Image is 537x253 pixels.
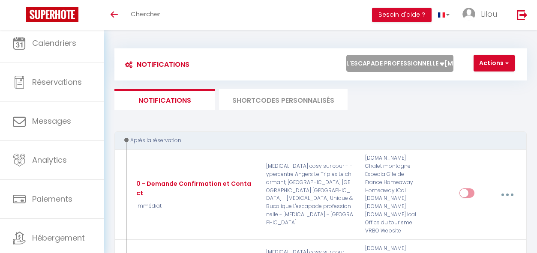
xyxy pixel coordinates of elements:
[32,116,71,126] span: Messages
[114,89,215,110] li: Notifications
[372,8,432,22] button: Besoin d'aide ?
[131,9,160,18] span: Chercher
[360,154,426,235] div: [DOMAIN_NAME] Chalet montagne Expedia Gite de France Homeaway Homeaway iCal [DOMAIN_NAME] [DOMAIN...
[462,8,475,21] img: ...
[32,232,85,243] span: Hébergement
[481,9,497,19] span: Lilou
[32,193,72,204] span: Paiements
[134,202,255,210] p: Immédiat
[134,179,255,198] div: 0 - Demande Confirmation et Contact
[32,155,67,165] span: Analytics
[219,89,348,110] li: SHORTCODES PERSONNALISÉS
[26,7,78,22] img: Super Booking
[32,77,82,87] span: Réservations
[517,9,528,20] img: logout
[32,38,76,48] span: Calendriers
[123,137,511,145] div: Après la réservation
[261,154,360,235] p: [MEDICAL_DATA] cosy sur cour - Hypercentre Angers Le Triplex Le charmant, [GEOGRAPHIC_DATA] [GEOG...
[121,55,189,74] h3: Notifications
[474,55,515,72] button: Actions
